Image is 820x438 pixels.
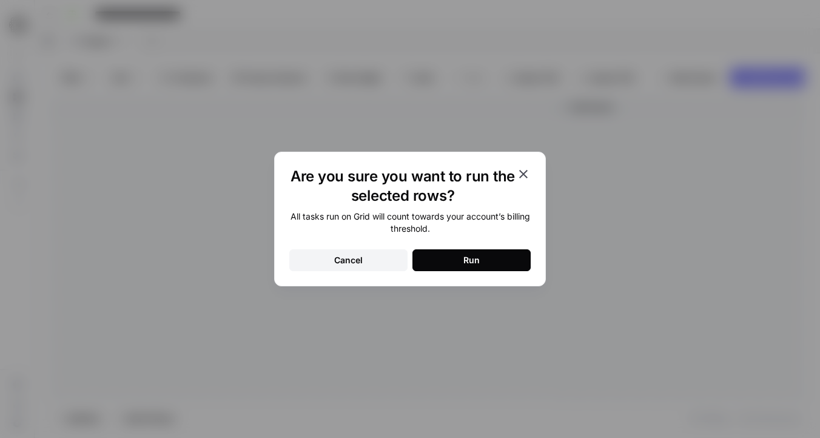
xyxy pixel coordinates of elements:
div: All tasks run on Grid will count towards your account’s billing threshold. [289,211,531,235]
h1: Are you sure you want to run the selected rows? [289,167,516,206]
div: Run [463,254,480,266]
div: Cancel [334,254,363,266]
button: Cancel [289,249,408,271]
button: Run [412,249,531,271]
